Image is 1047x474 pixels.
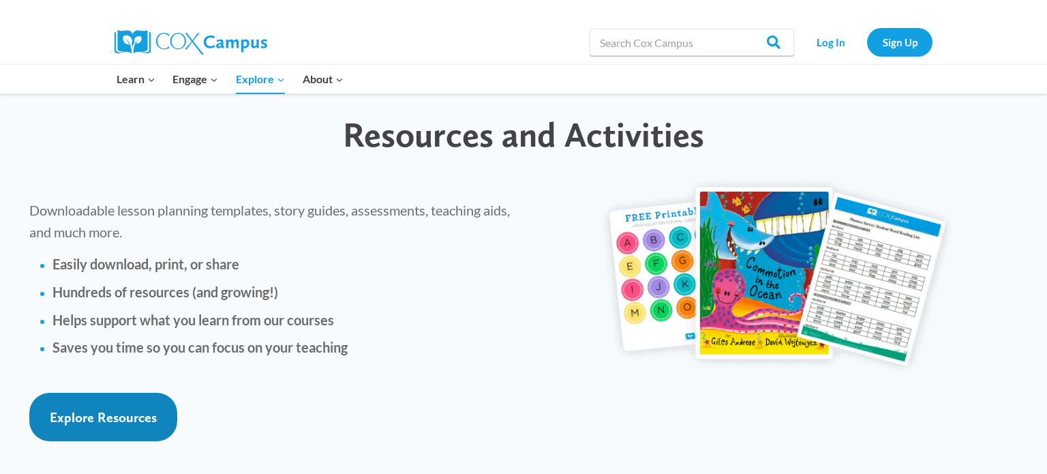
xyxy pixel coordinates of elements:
a: Explore Resources [29,393,177,441]
strong: Hundreds of resources (and growing!) [52,284,278,300]
nav: Secondary Navigation [801,28,932,56]
span: Resources and Activities [343,113,704,155]
nav: Primary Navigation [108,65,352,93]
button: Child menu of Engage [164,65,228,93]
span: Explore Resources [50,409,157,426]
span: Downloadable lesson planning templates, story guides, assessments, teaching aids, and much more. [29,202,510,240]
a: Log In [801,28,860,56]
img: educator-courses-img [590,169,965,386]
input: Search Cox Campus [590,29,794,56]
strong: Saves you time so you can focus on your teaching [52,339,348,355]
button: Child menu of About [294,65,352,93]
button: Child menu of Learn [108,65,164,93]
a: Sign Up [867,28,932,56]
button: Child menu of Explore [227,65,294,93]
strong: Easily download, print, or share [52,256,239,272]
strong: Helps support what you learn from our courses [52,312,334,328]
img: Cox Campus [115,30,267,55]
